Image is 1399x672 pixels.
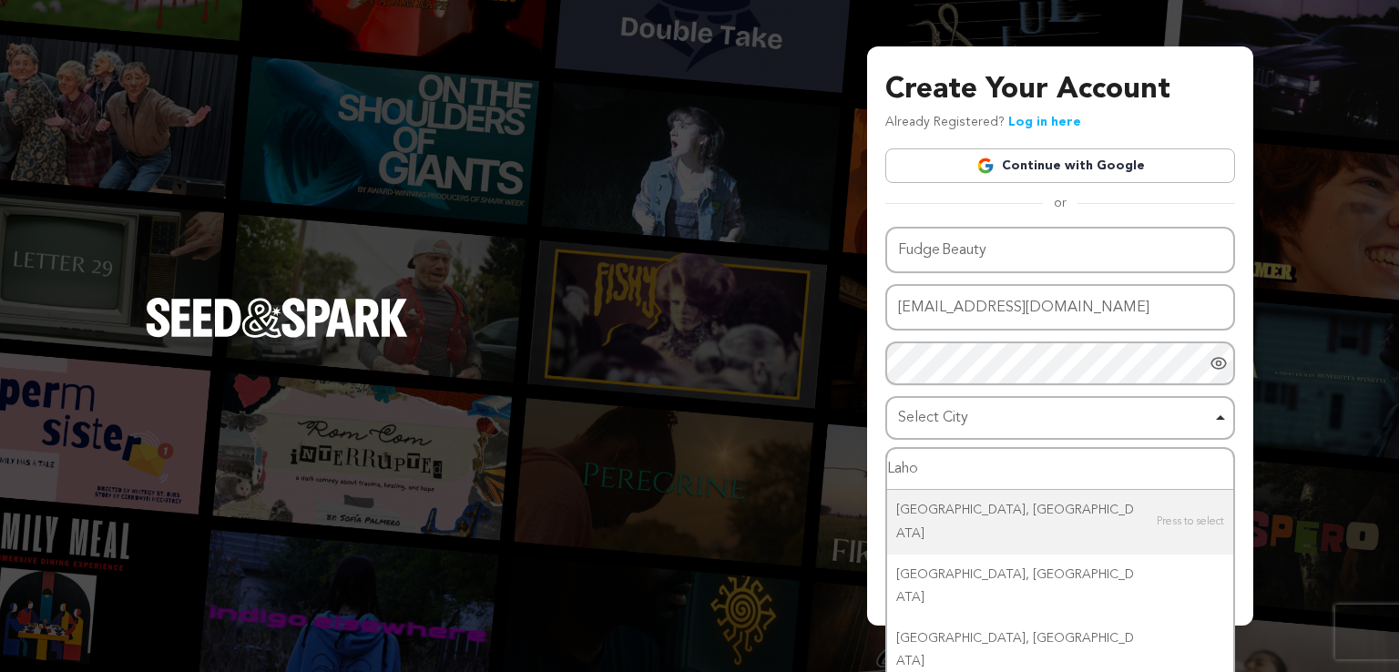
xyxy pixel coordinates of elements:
[1008,116,1081,128] a: Log in here
[146,298,408,374] a: Seed&Spark Homepage
[1043,194,1077,212] span: or
[885,68,1235,112] h3: Create Your Account
[885,284,1235,331] input: Email address
[146,298,408,338] img: Seed&Spark Logo
[887,449,1233,490] input: Select City
[1210,354,1228,372] a: Show password as plain text. Warning: this will display your password on the screen.
[885,227,1235,273] input: Name
[898,405,1211,432] div: Select City
[887,555,1233,618] div: [GEOGRAPHIC_DATA], [GEOGRAPHIC_DATA]
[976,157,995,175] img: Google logo
[885,148,1235,183] a: Continue with Google
[885,112,1081,134] p: Already Registered?
[887,490,1233,554] div: [GEOGRAPHIC_DATA], [GEOGRAPHIC_DATA]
